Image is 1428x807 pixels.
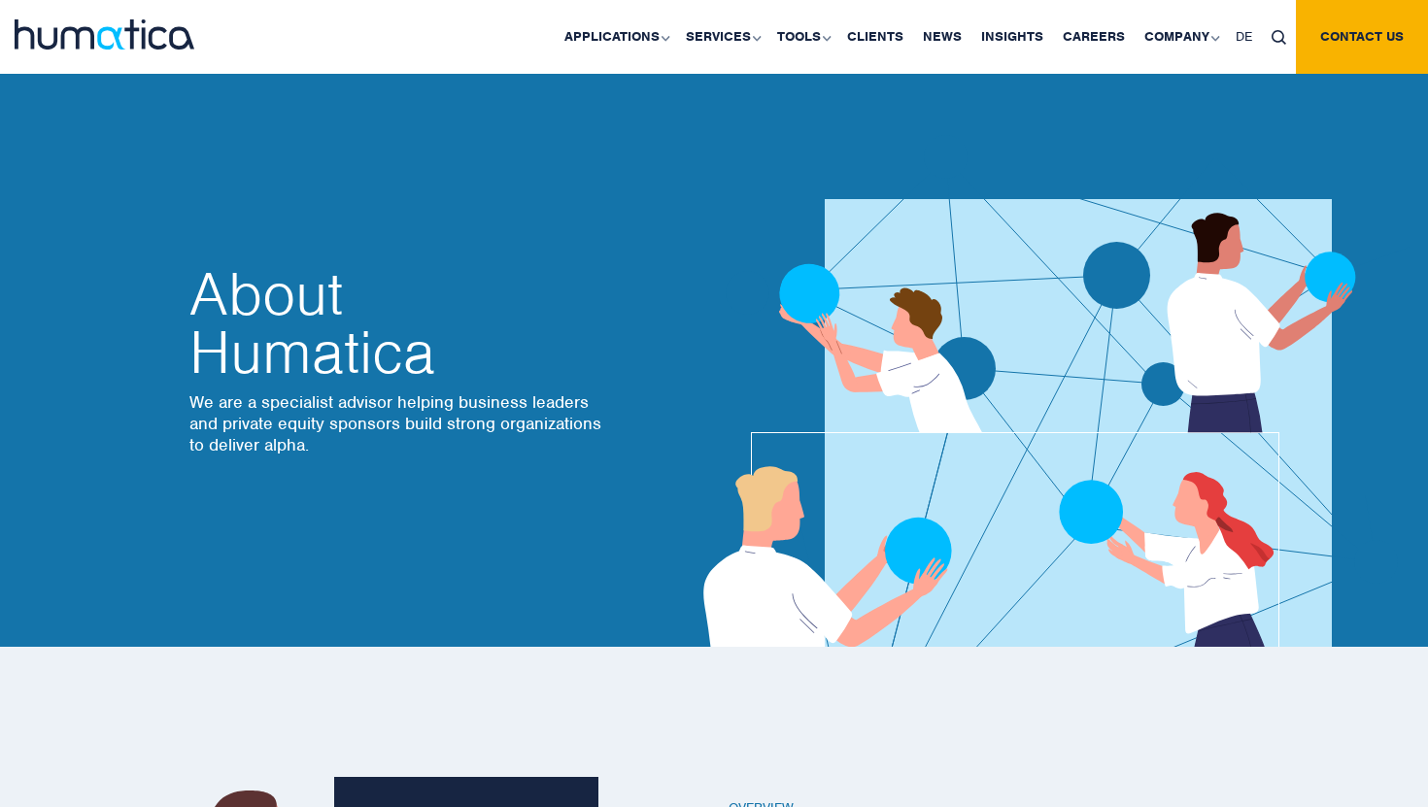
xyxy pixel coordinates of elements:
[646,86,1410,647] img: about_banner1
[1236,28,1252,45] span: DE
[189,265,607,323] span: About
[189,265,607,382] h2: Humatica
[15,19,194,50] img: logo
[1272,30,1286,45] img: search_icon
[189,391,607,455] p: We are a specialist advisor helping business leaders and private equity sponsors build strong org...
